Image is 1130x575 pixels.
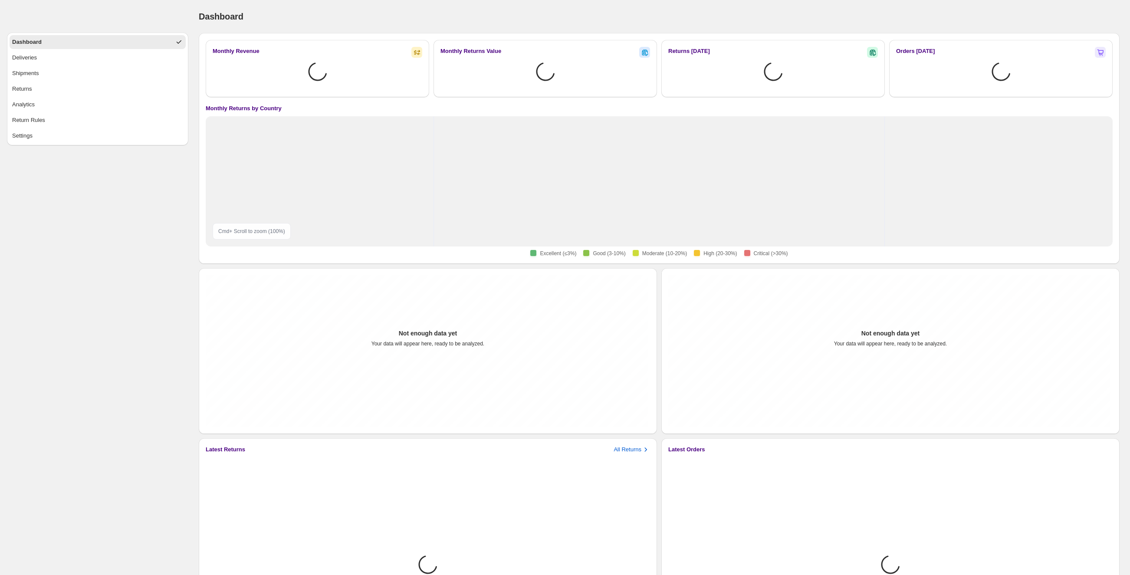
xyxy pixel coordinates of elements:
span: Moderate (10-20%) [642,250,687,257]
h2: Monthly Revenue [213,47,260,56]
div: Analytics [12,100,35,109]
span: Critical (>30%) [754,250,788,257]
div: Shipments [12,69,39,78]
button: Returns [10,82,186,96]
div: Dashboard [12,38,42,46]
div: Settings [12,131,33,140]
span: Dashboard [199,12,243,21]
h2: Returns [DATE] [668,47,710,56]
button: Settings [10,129,186,143]
h3: All Returns [614,445,641,454]
button: Shipments [10,66,186,80]
div: Deliveries [12,53,37,62]
button: All Returns [614,445,650,454]
h4: Monthly Returns by Country [206,104,282,113]
h3: Latest Orders [668,445,705,454]
h2: Orders [DATE] [896,47,935,56]
span: Good (3-10%) [593,250,625,257]
div: Return Rules [12,116,45,125]
span: Excellent (≤3%) [540,250,576,257]
span: High (20-30%) [703,250,737,257]
h3: Latest Returns [206,445,245,454]
button: Deliveries [10,51,186,65]
button: Return Rules [10,113,186,127]
button: Dashboard [10,35,186,49]
h2: Monthly Returns Value [440,47,501,56]
div: Returns [12,85,32,93]
div: Cmd + Scroll to zoom ( 100 %) [213,223,291,240]
button: Analytics [10,98,186,112]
